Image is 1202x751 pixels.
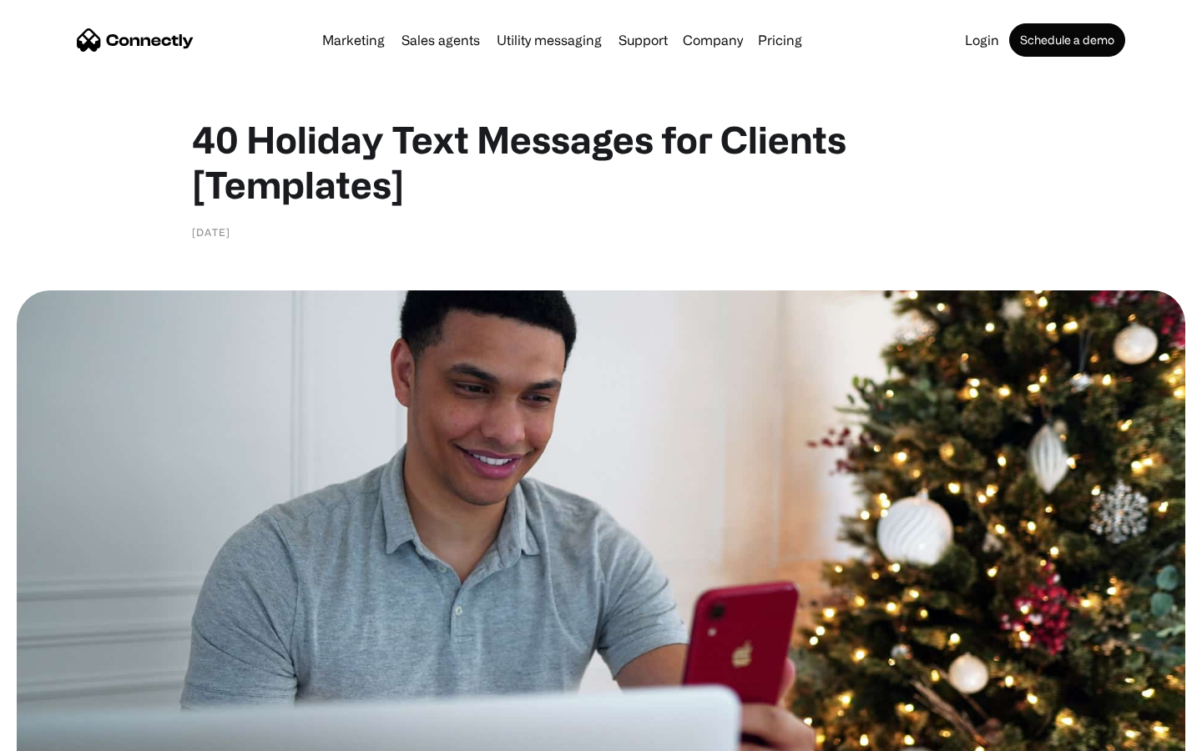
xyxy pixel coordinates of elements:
h1: 40 Holiday Text Messages for Clients [Templates] [192,117,1010,207]
ul: Language list [33,722,100,745]
a: Marketing [316,33,391,47]
a: Schedule a demo [1009,23,1125,57]
a: Support [612,33,674,47]
aside: Language selected: English [17,722,100,745]
a: Pricing [751,33,809,47]
a: Login [958,33,1006,47]
div: [DATE] [192,224,230,240]
a: Utility messaging [490,33,609,47]
div: Company [678,28,748,52]
a: Sales agents [395,33,487,47]
div: Company [683,28,743,52]
a: home [77,28,194,53]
